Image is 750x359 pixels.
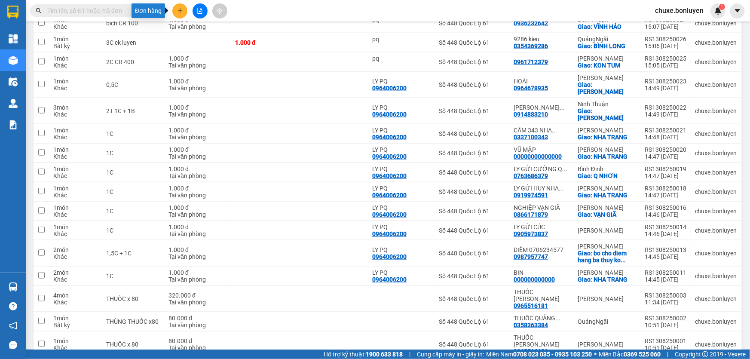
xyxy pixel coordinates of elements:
div: RS1308250016 [645,204,686,211]
div: Số 448 Quốc Lộ 61 [439,273,505,279]
div: Số 448 Quốc Lộ 61 [439,107,505,114]
div: Tại văn phòng [168,211,227,218]
div: BIN [514,269,569,276]
div: Tại văn phòng [168,230,227,237]
div: 1.000 đ [168,104,227,111]
span: plus [177,8,183,14]
div: 1.000 đ [168,224,227,230]
div: [PERSON_NAME] [578,295,636,302]
div: 1 món [53,204,98,211]
div: RS1308250019 [645,166,686,172]
span: ... [559,185,564,192]
div: 1 món [53,55,98,62]
div: 0905973837 [514,230,548,237]
div: 11:34 [DATE] [645,299,686,306]
div: 0961712379 [514,58,548,65]
div: NGHIỆP VẠN GIÃ [514,204,569,211]
div: 1C [106,188,160,195]
div: RS1308250025 [645,55,686,62]
div: 1 món [53,36,98,43]
div: chuxe.bonluyen [695,208,737,215]
div: Bất kỳ [53,43,98,49]
div: Số 448 Quốc Lộ 61 [439,341,505,348]
strong: 1900 633 818 [366,351,403,358]
div: VŨ MẬP [514,146,569,153]
div: Số 448 Quốc Lộ 61 [439,188,505,195]
div: Số 448 Quốc Lộ 61 [439,318,505,325]
div: 1.000 đ [235,39,295,46]
div: chuxe.bonluyen [695,39,737,46]
span: | [409,350,410,359]
div: 15:07 [DATE] [645,23,686,30]
img: warehouse-icon [9,282,18,291]
div: 1C [106,227,160,234]
div: 15:05 [DATE] [645,62,686,69]
div: chuxe.bonluyen [695,20,737,27]
div: [PERSON_NAME] [578,55,636,62]
div: THUỐC x 80 [106,295,160,302]
div: PHAN RANG (QUỲNH) [514,104,569,111]
div: 1 món [53,185,98,192]
div: CẨM 343 NHA TRANG [514,127,569,134]
div: [PERSON_NAME] [578,204,636,211]
div: Khác [53,62,98,69]
div: 14:47 [DATE] [645,172,686,179]
div: Số 448 Quốc Lộ 61 [439,150,505,156]
div: 0337100343 [514,134,548,141]
div: DIỄM 0706234577 [514,246,569,253]
span: copyright [702,351,708,357]
div: 15:06 [DATE] [645,43,686,49]
div: LY GỬI CƯỜNG Q NHƠN [514,166,569,172]
div: Tại văn phòng [168,23,227,30]
div: Số 448 Quốc Lộ 61 [439,81,505,88]
button: aim [212,3,227,18]
div: Số 448 Quốc Lộ 61 [439,250,505,257]
div: 14:45 [DATE] [645,276,686,283]
div: chuxe.bonluyen [695,130,737,137]
div: chuxe.bonluyen [695,341,737,348]
div: 14:45 [DATE] [645,253,686,260]
div: Khác [53,211,98,218]
div: 0965516181 [514,348,548,355]
div: bich CR 100 [106,20,160,27]
div: 0763686379 [514,172,548,179]
div: 14:49 [DATE] [645,85,686,92]
div: 1.000 đ [168,204,227,211]
div: 0987957747 [514,253,548,260]
div: Tại văn phòng [168,62,227,69]
div: chuxe.bonluyen [695,81,737,88]
div: Tại văn phòng [168,134,227,141]
div: chuxe.bonluyen [695,250,737,257]
span: ... [560,104,565,111]
div: Số 448 Quốc Lộ 61 [439,20,505,27]
div: 14:48 [DATE] [645,134,686,141]
div: chuxe.bonluyen [695,273,737,279]
div: Số 448 Quốc Lộ 61 [439,39,505,46]
span: question-circle [9,302,17,310]
div: 3 món [53,104,98,111]
div: Số 448 Quốc Lộ 61 [439,208,505,215]
div: RS1308250011 [645,269,686,276]
strong: 0369 525 060 [624,351,661,358]
span: Cung cấp máy in - giấy in: [417,350,484,359]
div: 0866171879 [514,211,548,218]
div: 0964006200 [372,253,407,260]
div: QuảngNgãi [578,36,636,43]
div: [PERSON_NAME] [578,227,636,234]
div: RS1308250023 [645,78,686,85]
div: Số 448 Quốc Lộ 61 [439,58,505,65]
div: 0964006200 [372,153,407,160]
div: Khác [53,299,98,306]
div: Giao: bo cho diem hang ba thuy ko bo vu map [578,250,636,264]
div: LY PQ [372,224,430,230]
span: chuxe.bonluyen [648,5,710,16]
div: Khác [53,134,98,141]
div: Khác [53,344,98,351]
div: 000000000000 [514,276,555,283]
div: chuxe.bonluyen [695,227,737,234]
div: 00000000000000 [514,153,562,160]
div: 10:51 [DATE] [645,344,686,351]
div: chuxe.bonluyen [695,58,737,65]
div: Giao: VĨNH HẢO [578,23,636,30]
div: Khác [53,253,98,260]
